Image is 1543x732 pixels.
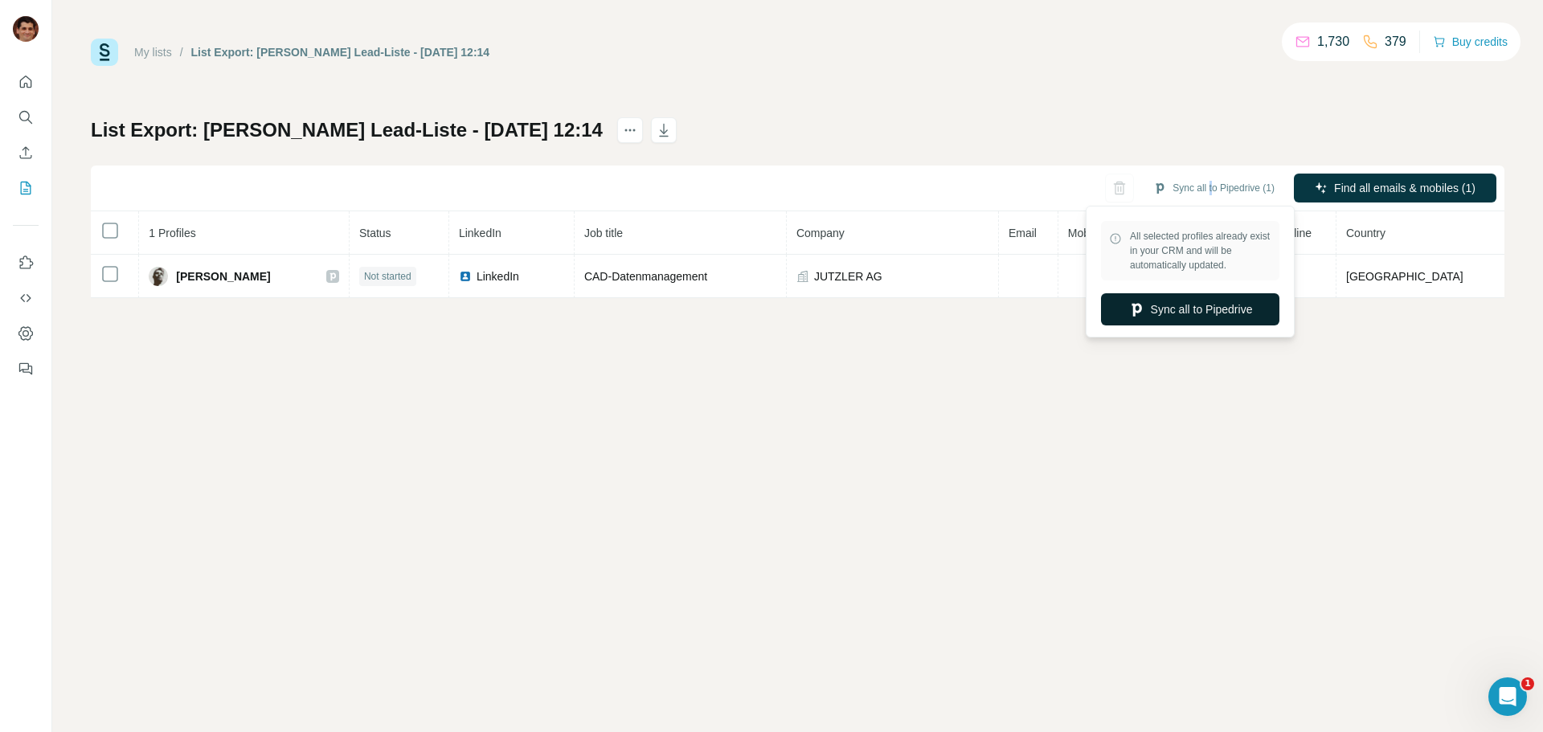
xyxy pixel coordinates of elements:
span: Country [1346,227,1385,239]
a: My lists [134,46,172,59]
span: Status [359,227,391,239]
button: Search [13,103,39,132]
button: Use Surfe API [13,284,39,313]
span: Find all emails & mobiles (1) [1334,180,1475,196]
span: Landline [1269,227,1312,239]
button: Sync all to Pipedrive (1) [1142,176,1286,200]
button: Buy credits [1433,31,1508,53]
span: Email [1009,227,1037,239]
button: Find all emails & mobiles (1) [1294,174,1496,202]
span: Mobile [1068,227,1101,239]
button: Quick start [13,67,39,96]
h1: List Export: [PERSON_NAME] Lead-Liste - [DATE] 12:14 [91,117,603,143]
button: Enrich CSV [13,138,39,167]
iframe: Intercom live chat [1488,677,1527,716]
span: LinkedIn [459,227,501,239]
span: [PERSON_NAME] [176,268,270,284]
span: 1 Profiles [149,227,195,239]
span: Job title [584,227,623,239]
span: Company [796,227,845,239]
span: Not started [364,269,411,284]
img: LinkedIn logo [459,270,472,283]
span: CAD-Datenmanagement [584,270,707,283]
button: actions [617,117,643,143]
span: 1 [1521,677,1534,690]
span: JUTZLER AG [814,268,882,284]
button: Sync all to Pipedrive [1101,293,1279,325]
button: Use Surfe on LinkedIn [13,248,39,277]
li: / [180,44,183,60]
button: Feedback [13,354,39,383]
span: LinkedIn [477,268,519,284]
span: [GEOGRAPHIC_DATA] [1346,270,1463,283]
img: Avatar [149,267,168,286]
p: 379 [1385,32,1406,51]
span: All selected profiles already exist in your CRM and will be automatically updated. [1130,229,1271,272]
button: My lists [13,174,39,202]
button: Dashboard [13,319,39,348]
img: Avatar [13,16,39,42]
img: Surfe Logo [91,39,118,66]
div: List Export: [PERSON_NAME] Lead-Liste - [DATE] 12:14 [191,44,490,60]
p: 1,730 [1317,32,1349,51]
